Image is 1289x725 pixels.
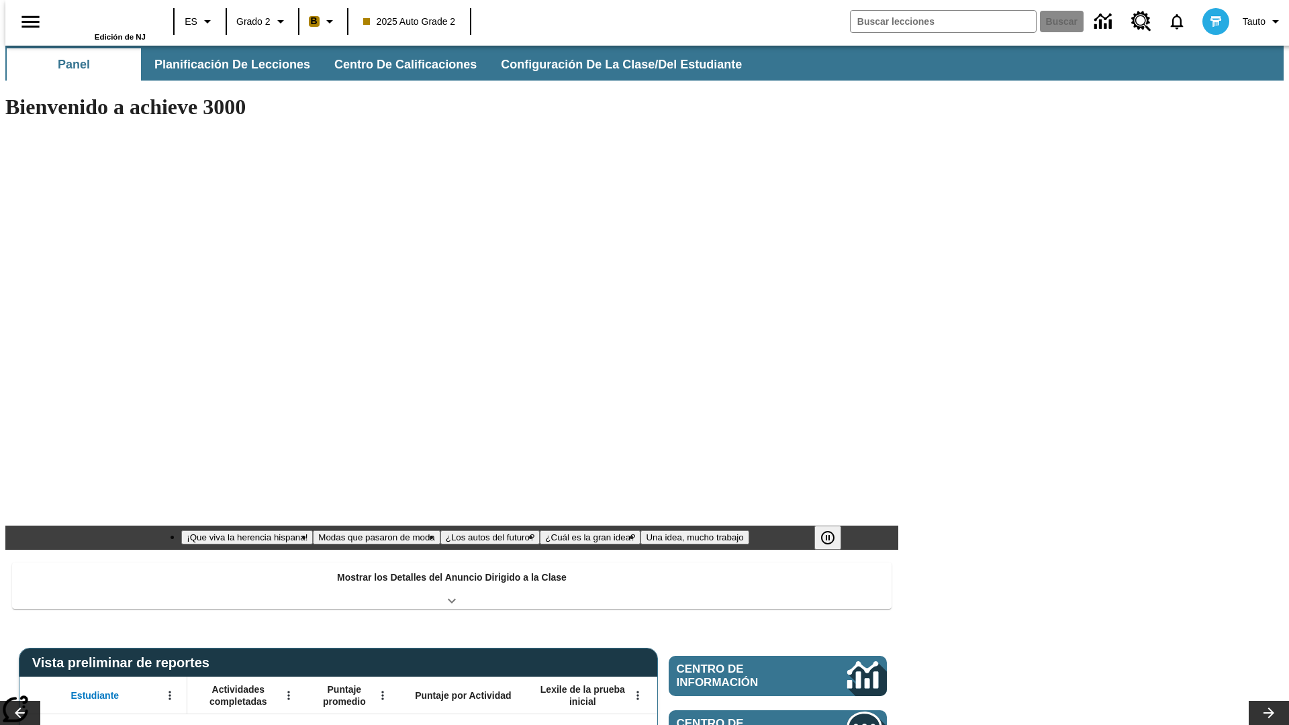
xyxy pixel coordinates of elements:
[1243,15,1266,29] span: Tauto
[5,95,898,119] h1: Bienvenido a achieve 3000
[640,530,749,544] button: Diapositiva 5 Una idea, mucho trabajo
[144,48,321,81] button: Planificación de lecciones
[534,683,632,708] span: Lexile de la prueba inicial
[1086,3,1123,40] a: Centro de información
[440,530,540,544] button: Diapositiva 3 ¿Los autos del futuro?
[490,48,753,81] button: Configuración de la clase/del estudiante
[5,48,754,81] div: Subbarra de navegación
[71,689,120,702] span: Estudiante
[1202,8,1229,35] img: avatar image
[1249,701,1289,725] button: Carrusel de lecciones, seguir
[95,33,146,41] span: Edición de NJ
[185,15,197,29] span: ES
[363,15,456,29] span: 2025 Auto Grade 2
[1237,9,1289,34] button: Perfil/Configuración
[231,9,294,34] button: Grado: Grado 2, Elige un grado
[677,663,802,689] span: Centro de información
[324,48,487,81] button: Centro de calificaciones
[628,685,648,706] button: Abrir menú
[179,9,222,34] button: Lenguaje: ES, Selecciona un idioma
[313,530,440,544] button: Diapositiva 2 Modas que pasaron de moda
[58,6,146,33] a: Portada
[194,683,283,708] span: Actividades completadas
[1123,3,1159,40] a: Centro de recursos, Se abrirá en una pestaña nueva.
[311,13,318,30] span: B
[814,526,855,550] div: Pausar
[814,526,841,550] button: Pausar
[415,689,511,702] span: Puntaje por Actividad
[160,685,180,706] button: Abrir menú
[236,15,271,29] span: Grado 2
[851,11,1036,32] input: Buscar campo
[32,655,216,671] span: Vista preliminar de reportes
[337,571,567,585] p: Mostrar los Detalles del Anuncio Dirigido a la Clase
[58,5,146,41] div: Portada
[1194,4,1237,39] button: Escoja un nuevo avatar
[312,683,377,708] span: Puntaje promedio
[181,530,313,544] button: Diapositiva 1 ¡Que viva la herencia hispana!
[11,2,50,42] button: Abrir el menú lateral
[12,563,892,609] div: Mostrar los Detalles del Anuncio Dirigido a la Clase
[1159,4,1194,39] a: Notificaciones
[373,685,393,706] button: Abrir menú
[669,656,887,696] a: Centro de información
[540,530,640,544] button: Diapositiva 4 ¿Cuál es la gran idea?
[303,9,343,34] button: Boost El color de la clase es anaranjado claro. Cambiar el color de la clase.
[5,46,1284,81] div: Subbarra de navegación
[7,48,141,81] button: Panel
[279,685,299,706] button: Abrir menú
